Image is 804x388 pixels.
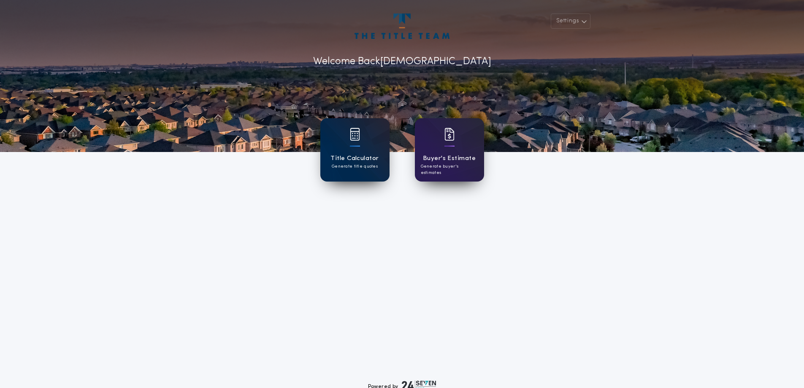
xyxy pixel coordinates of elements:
[320,118,390,182] a: card iconTitle CalculatorGenerate title quotes
[423,154,476,163] h1: Buyer's Estimate
[415,118,484,182] a: card iconBuyer's EstimateGenerate buyer's estimates
[421,163,478,176] p: Generate buyer's estimates
[355,14,449,39] img: account-logo
[551,14,590,29] button: Settings
[313,54,491,69] p: Welcome Back [DEMOGRAPHIC_DATA]
[350,128,360,141] img: card icon
[444,128,455,141] img: card icon
[332,163,378,170] p: Generate title quotes
[330,154,379,163] h1: Title Calculator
